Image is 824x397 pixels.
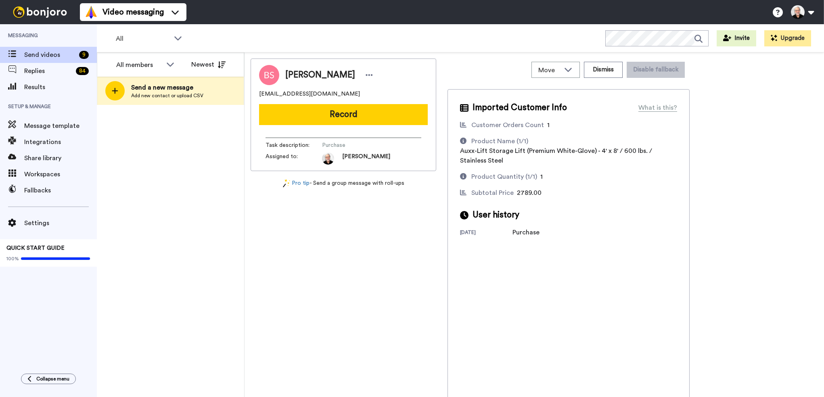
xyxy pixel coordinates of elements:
[266,141,322,149] span: Task description :
[322,141,399,149] span: Purchase
[24,169,97,179] span: Workspaces
[473,102,567,114] span: Imported Customer Info
[116,60,162,70] div: All members
[638,103,677,113] div: What is this?
[24,153,97,163] span: Share library
[6,255,19,262] span: 100%
[76,67,89,75] div: 84
[538,65,560,75] span: Move
[185,56,232,73] button: Newest
[24,66,73,76] span: Replies
[24,137,97,147] span: Integrations
[10,6,70,18] img: bj-logo-header-white.svg
[764,30,811,46] button: Upgrade
[131,83,203,92] span: Send a new message
[471,136,528,146] div: Product Name (1/1)
[285,69,355,81] span: [PERSON_NAME]
[36,376,69,382] span: Collapse menu
[259,104,428,125] button: Record
[21,374,76,384] button: Collapse menu
[460,148,652,164] span: Auxx-Lift Storage Lift (Premium White-Glove) - 4' x 8' / 600 lbs. / Stainless Steel
[471,172,537,182] div: Product Quantity (1/1)
[540,173,543,180] span: 1
[460,229,512,237] div: [DATE]
[512,228,553,237] div: Purchase
[85,6,98,19] img: vm-color.svg
[584,62,623,78] button: Dismiss
[79,51,89,59] div: 9
[627,62,685,78] button: Disable fallback
[342,153,390,165] span: [PERSON_NAME]
[547,122,550,128] span: 1
[24,82,97,92] span: Results
[473,209,519,221] span: User history
[116,34,170,44] span: All
[24,218,97,228] span: Settings
[24,50,76,60] span: Send videos
[259,90,360,98] span: [EMAIL_ADDRESS][DOMAIN_NAME]
[283,179,290,188] img: magic-wand.svg
[283,179,310,188] a: Pro tip
[131,92,203,99] span: Add new contact or upload CSV
[517,190,542,196] span: 2789.00
[24,121,97,131] span: Message template
[471,120,544,130] div: Customer Orders Count
[266,153,322,165] span: Assigned to:
[259,65,279,85] img: Image of Bernie Smith, Jr.
[6,245,65,251] span: QUICK START GUIDE
[251,179,436,188] div: - Send a group message with roll-ups
[322,153,334,165] img: 9dcee3bf-b959-414c-a580-4c76262a488a-1735067671.jpg
[717,30,756,46] button: Invite
[102,6,164,18] span: Video messaging
[471,188,514,198] div: Subtotal Price
[24,186,97,195] span: Fallbacks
